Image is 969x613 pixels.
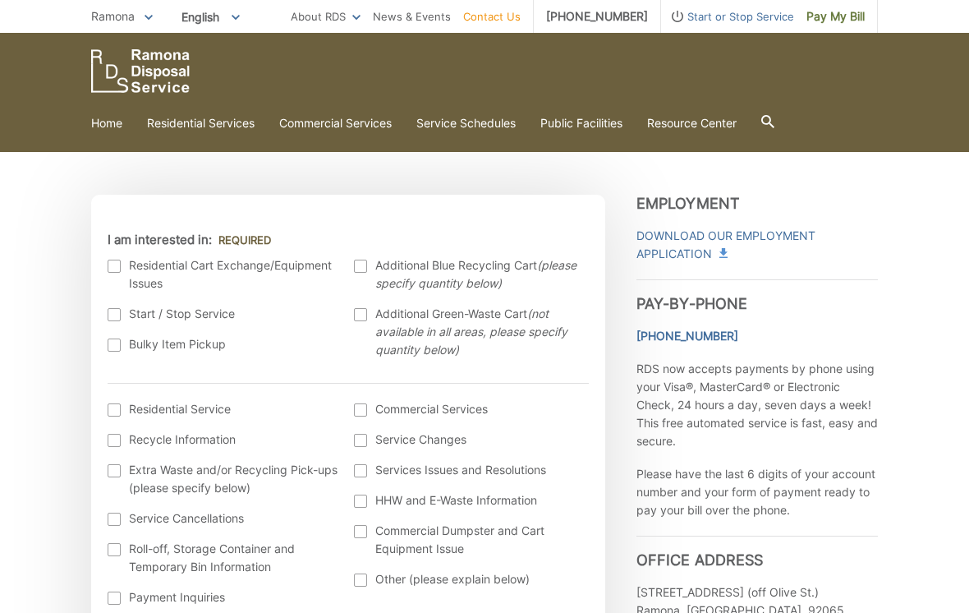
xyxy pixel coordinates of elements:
span: Pay My Bill [806,7,865,25]
a: Download Our Employment Application [636,227,878,263]
label: Residential Cart Exchange/Equipment Issues [108,256,338,293]
label: Bulky Item Pickup [108,335,338,353]
label: I am interested in: [108,233,271,247]
label: HHW and E-Waste Information [354,491,585,509]
label: Payment Inquiries [108,588,338,606]
em: (not available in all areas, please specify quantity below) [375,306,567,357]
a: Commercial Services [279,114,392,132]
span: English [169,3,252,30]
span: Additional Blue Recycling Cart [375,256,585,293]
a: Resource Center [647,114,737,132]
label: Residential Service [108,400,338,418]
a: EDCD logo. Return to the homepage. [91,49,190,93]
label: Start / Stop Service [108,305,338,323]
label: Service Cancellations [108,509,338,528]
a: Home [91,114,122,132]
a: Contact Us [463,7,521,25]
label: Service Changes [354,431,585,449]
label: Commercial Dumpster and Cart Equipment Issue [354,522,585,558]
label: Recycle Information [108,431,338,449]
h3: Pay-by-Phone [636,279,878,313]
span: Additional Green-Waste Cart [375,305,585,359]
a: Public Facilities [540,114,622,132]
p: RDS now accepts payments by phone using your Visa®, MasterCard® or Electronic Check, 24 hours a d... [636,360,878,450]
a: [PHONE_NUMBER] [636,327,738,345]
a: Residential Services [147,114,255,132]
label: Roll-off, Storage Container and Temporary Bin Information [108,540,338,576]
a: News & Events [373,7,451,25]
span: Ramona [91,9,135,23]
h3: Office Address [636,536,878,569]
label: Commercial Services [354,400,585,418]
label: Extra Waste and/or Recycling Pick-ups (please specify below) [108,461,338,497]
h3: Employment [636,195,878,213]
label: Services Issues and Resolutions [354,461,585,479]
a: Service Schedules [416,114,516,132]
a: About RDS [291,7,361,25]
label: Other (please explain below) [354,570,585,588]
p: Please have the last 6 digits of your account number and your form of payment ready to pay your b... [636,465,878,519]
